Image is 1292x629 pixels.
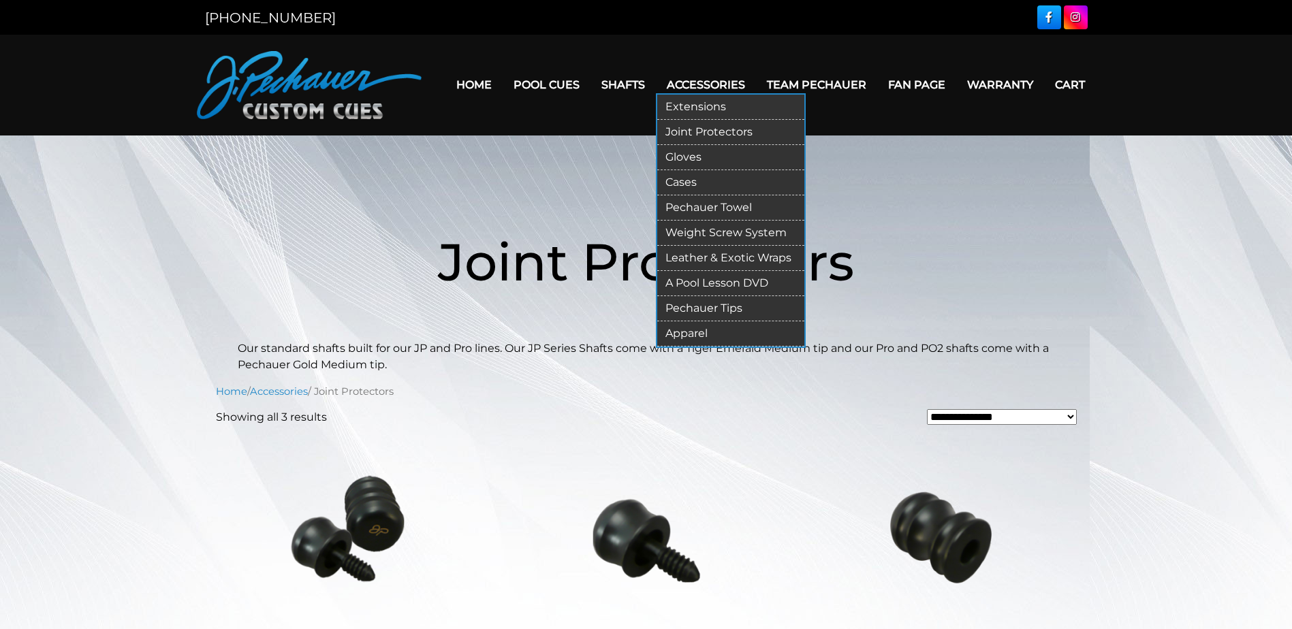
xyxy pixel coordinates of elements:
[503,67,590,102] a: Pool Cues
[810,436,1075,620] img: Joint Protector - Butt WJPBUTT
[657,195,804,221] a: Pechauer Towel
[956,67,1044,102] a: Warranty
[756,67,877,102] a: Team Pechauer
[657,271,804,296] a: A Pool Lesson DVD
[877,67,956,102] a: Fan Page
[656,67,756,102] a: Accessories
[590,67,656,102] a: Shafts
[513,436,778,620] img: Joint Protector - Shaft WJPSHAFT
[197,51,422,119] img: Pechauer Custom Cues
[657,321,804,346] a: Apparel
[927,409,1077,425] select: Shop order
[657,246,804,271] a: Leather & Exotic Wraps
[657,221,804,246] a: Weight Screw System
[216,436,481,620] img: Joint Protector - Butt & Shaft Set WJPSET
[657,95,804,120] a: Extensions
[657,296,804,321] a: Pechauer Tips
[205,10,336,26] a: [PHONE_NUMBER]
[657,170,804,195] a: Cases
[438,230,854,293] span: Joint Protectors
[657,120,804,145] a: Joint Protectors
[216,385,247,398] a: Home
[250,385,308,398] a: Accessories
[216,409,327,425] p: Showing all 3 results
[1044,67,1096,102] a: Cart
[238,340,1055,373] p: Our standard shafts built for our JP and Pro lines. Our JP Series Shafts come with a Tiger Emeral...
[445,67,503,102] a: Home
[216,384,1077,399] nav: Breadcrumb
[657,145,804,170] a: Gloves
